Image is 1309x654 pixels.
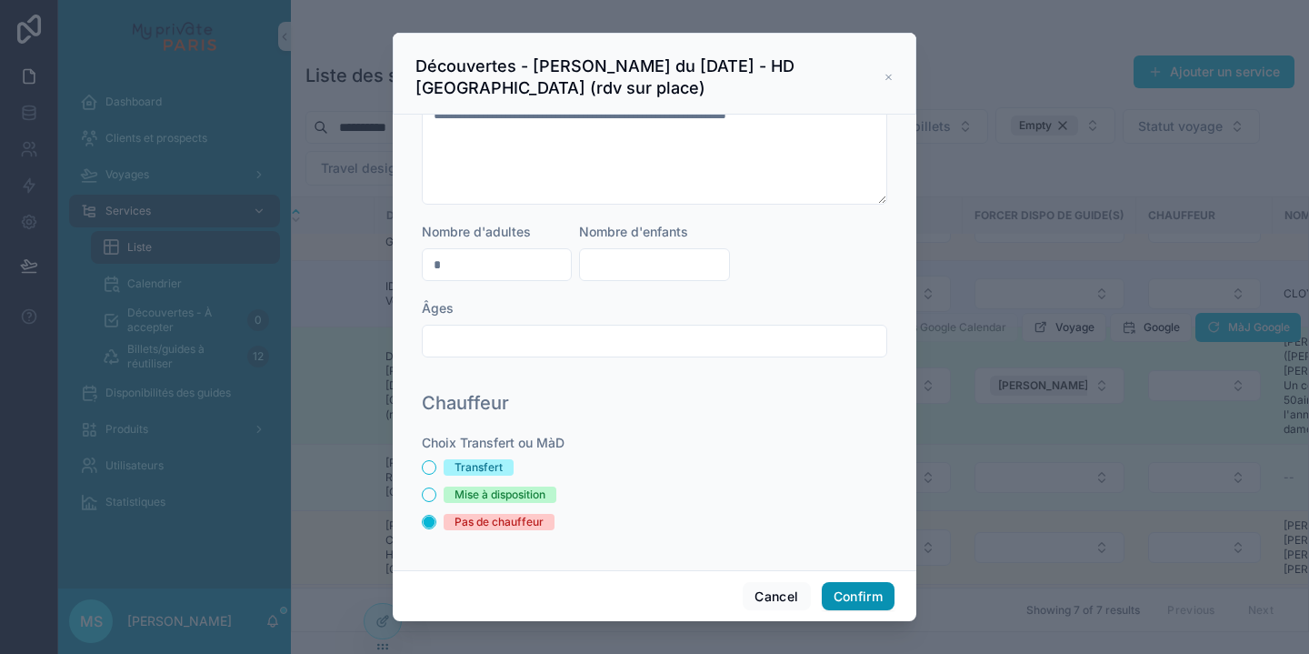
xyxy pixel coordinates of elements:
span: Nombre d'enfants [579,224,688,239]
div: Pas de chauffeur [455,514,544,530]
h3: Découvertes - [PERSON_NAME] du [DATE] - HD [GEOGRAPHIC_DATA] (rdv sur place) [415,55,884,99]
button: Cancel [743,582,810,611]
div: Mise à disposition [455,487,545,503]
span: Choix Transfert ou MàD [422,435,565,450]
span: Âges [422,300,454,316]
h1: Chauffeur [422,390,509,416]
span: Nombre d'adultes [422,224,531,239]
button: Confirm [822,582,894,611]
div: Transfert [455,459,503,476]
